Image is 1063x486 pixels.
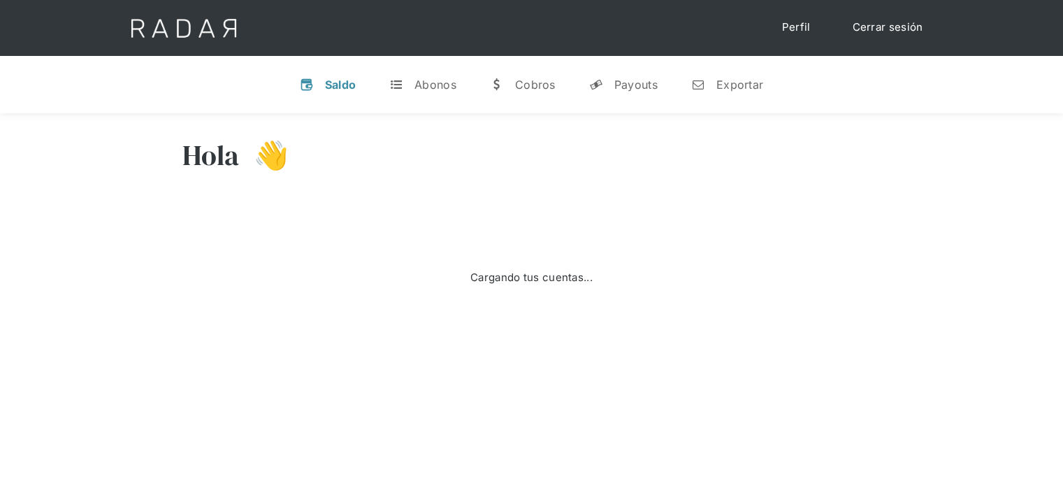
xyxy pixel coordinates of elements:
div: Exportar [716,78,763,92]
h3: 👋 [240,138,289,173]
div: t [389,78,403,92]
div: v [300,78,314,92]
div: n [691,78,705,92]
div: Cargando tus cuentas... [470,270,593,286]
div: Payouts [614,78,658,92]
div: Abonos [414,78,456,92]
a: Cerrar sesión [839,14,937,41]
div: Saldo [325,78,356,92]
div: w [490,78,504,92]
div: Cobros [515,78,556,92]
a: Perfil [768,14,825,41]
div: y [589,78,603,92]
h3: Hola [182,138,240,173]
